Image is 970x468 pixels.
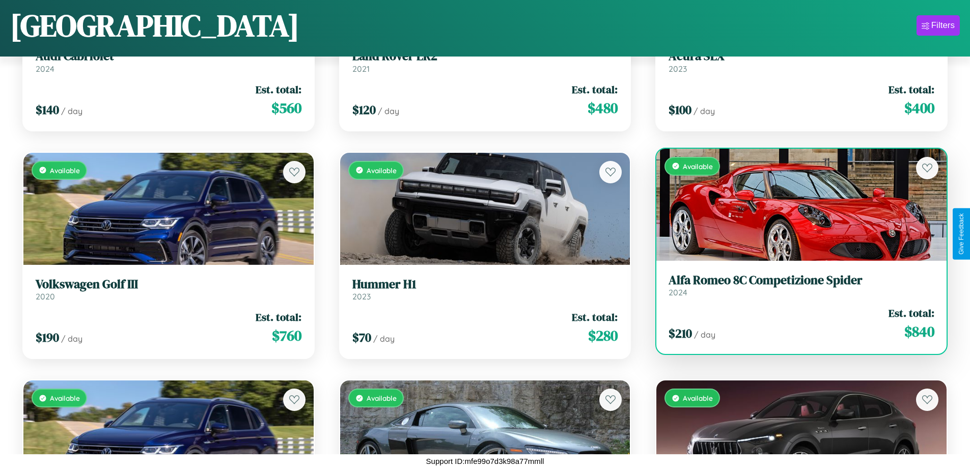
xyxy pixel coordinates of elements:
h3: Hummer H1 [352,277,618,292]
span: 2023 [352,291,371,301]
span: Available [683,162,713,171]
span: 2021 [352,64,370,74]
a: Hummer H12023 [352,277,618,302]
span: / day [694,106,715,116]
a: Volkswagen Golf III2020 [36,277,301,302]
span: / day [373,334,395,344]
span: Available [683,394,713,402]
span: Est. total: [256,82,301,97]
span: $ 840 [904,321,934,342]
span: $ 190 [36,329,59,346]
div: Filters [931,20,955,31]
span: $ 120 [352,101,376,118]
span: 2024 [36,64,54,74]
span: 2024 [669,287,687,297]
span: $ 70 [352,329,371,346]
span: Est. total: [889,82,934,97]
span: $ 280 [588,325,618,346]
h3: Alfa Romeo 8C Competizione Spider [669,273,934,288]
span: Est. total: [572,82,618,97]
h1: [GEOGRAPHIC_DATA] [10,5,299,46]
span: 2020 [36,291,55,301]
p: Support ID: mfe99o7d3k98a77mmll [426,454,544,468]
span: / day [378,106,399,116]
span: / day [694,329,715,340]
span: $ 400 [904,98,934,118]
span: $ 560 [271,98,301,118]
button: Filters [917,15,960,36]
a: Alfa Romeo 8C Competizione Spider2024 [669,273,934,298]
a: Land Rover LR22021 [352,49,618,74]
h3: Acura SLX [669,49,934,64]
span: / day [61,334,82,344]
span: Est. total: [889,306,934,320]
h3: Audi Cabriolet [36,49,301,64]
span: $ 140 [36,101,59,118]
span: Available [367,166,397,175]
div: Give Feedback [958,213,965,255]
span: $ 480 [588,98,618,118]
span: $ 210 [669,325,692,342]
span: Available [367,394,397,402]
span: / day [61,106,82,116]
h3: Volkswagen Golf III [36,277,301,292]
span: Available [50,166,80,175]
span: 2023 [669,64,687,74]
h3: Land Rover LR2 [352,49,618,64]
span: Est. total: [572,310,618,324]
a: Audi Cabriolet2024 [36,49,301,74]
a: Acura SLX2023 [669,49,934,74]
span: Available [50,394,80,402]
span: $ 100 [669,101,691,118]
span: $ 760 [272,325,301,346]
span: Est. total: [256,310,301,324]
